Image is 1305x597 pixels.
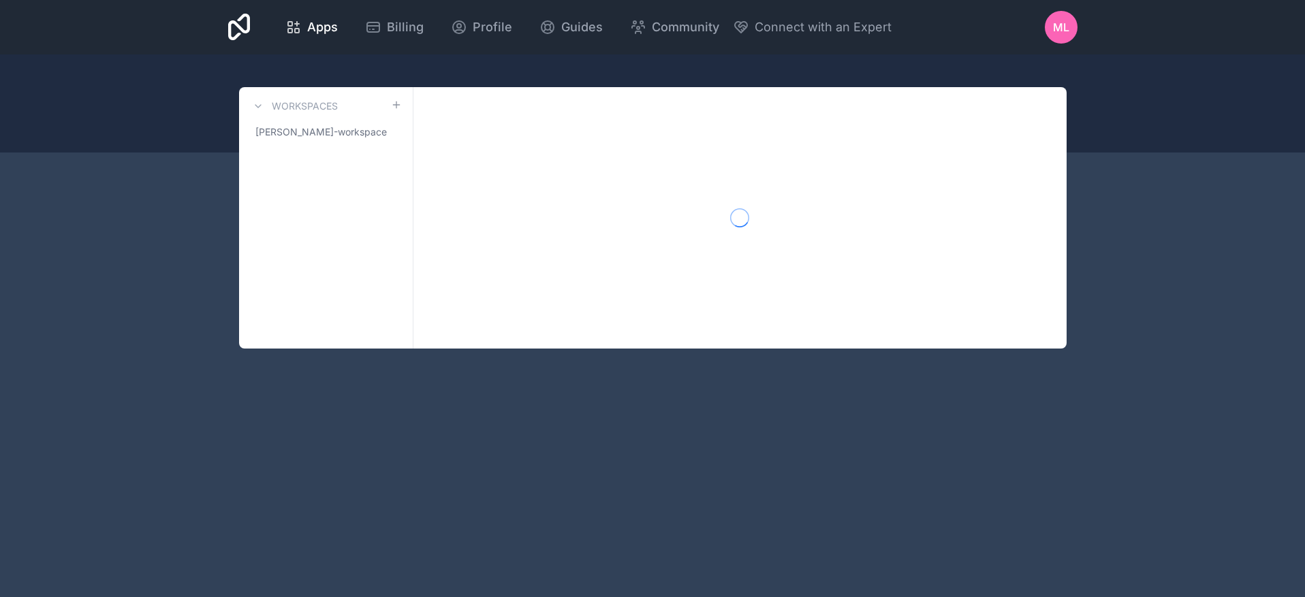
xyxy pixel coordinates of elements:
[619,12,730,42] a: Community
[307,18,338,37] span: Apps
[250,120,402,144] a: [PERSON_NAME]-workspace
[755,18,892,37] span: Connect with an Expert
[652,18,719,37] span: Community
[272,99,338,113] h3: Workspaces
[440,12,523,42] a: Profile
[473,18,512,37] span: Profile
[387,18,424,37] span: Billing
[529,12,614,42] a: Guides
[1053,19,1069,35] span: ML
[733,18,892,37] button: Connect with an Expert
[274,12,349,42] a: Apps
[250,98,338,114] a: Workspaces
[561,18,603,37] span: Guides
[255,125,387,139] span: [PERSON_NAME]-workspace
[354,12,435,42] a: Billing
